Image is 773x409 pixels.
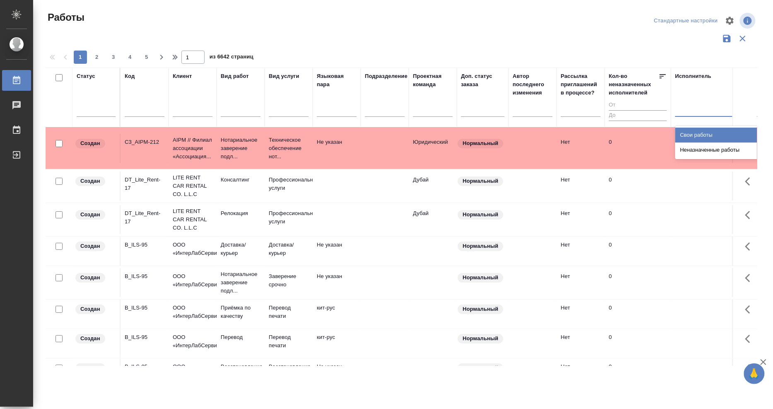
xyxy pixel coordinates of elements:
p: Перевод [221,333,261,341]
button: 3 [107,51,120,64]
td: Нет [557,329,605,358]
p: Нормальный [463,139,498,148]
p: Нормальный [463,211,498,219]
p: Восстановление сложного мак... [221,363,261,379]
div: B_ILS-95 [125,363,164,371]
p: AIPM // Филиал ассоциации «Ассоциация... [173,136,213,161]
span: Работы [46,11,85,24]
p: Нормальный [463,364,498,372]
span: 3 [107,53,120,61]
td: 0 [605,358,671,387]
td: Не указан [313,268,361,297]
td: Нет [557,268,605,297]
p: Перевод печати [269,304,309,320]
td: Нет [557,134,605,163]
p: LITE RENT CAR RENTAL CO. L.L.C [173,207,213,232]
p: ООО «ИнтерЛабСервис» [173,304,213,320]
div: Подразделение [365,72,408,80]
p: Нормальный [463,177,498,185]
div: Кол-во неназначенных исполнителей [609,72,659,97]
div: Заказ еще не согласован с клиентом, искать исполнителей рано [75,333,116,344]
p: Профессиональные услуги [269,209,309,226]
td: Нет [557,172,605,201]
td: Дубай [409,172,457,201]
div: Автор последнего изменения [513,72,553,97]
div: Заказ еще не согласован с клиентом, искать исполнителей рано [75,304,116,315]
button: Здесь прячутся важные кнопки [740,268,760,288]
button: 🙏 [744,363,765,384]
p: Создан [80,364,100,372]
p: Нормальный [463,273,498,282]
div: Рассылка приглашений в процессе? [561,72,601,97]
p: Создан [80,273,100,282]
div: B_ILS-95 [125,304,164,312]
td: 0 [605,300,671,329]
p: Создан [80,334,100,343]
p: Доставка/курьер [269,241,309,257]
div: Статус [77,72,95,80]
button: Здесь прячутся важные кнопки [740,300,760,319]
div: Заказ еще не согласован с клиентом, искать исполнителей рано [75,209,116,220]
div: Заказ еще не согласован с клиентом, искать исполнителей рано [75,176,116,187]
p: ООО «ИнтерЛабСервис» [173,272,213,289]
td: 0 [605,268,671,297]
div: C3_AIPM-212 [125,138,164,146]
div: Заказ еще не согласован с клиентом, искать исполнителей рано [75,272,116,283]
td: Нет [557,205,605,234]
div: Вид услуги [269,72,300,80]
p: Нотариальное заверение подл... [221,270,261,295]
div: Доп. статус заказа [461,72,505,89]
td: Не указан [313,134,361,163]
p: Перевод печати [269,333,309,350]
span: 4 [123,53,137,61]
div: B_ILS-95 [125,272,164,281]
p: Создан [80,177,100,185]
p: Создан [80,139,100,148]
div: Заказ еще не согласован с клиентом, искать исполнителей рано [75,363,116,374]
p: Нормальный [463,305,498,313]
div: B_ILS-95 [125,241,164,249]
div: Заказ еще не согласован с клиентом, искать исполнителей рано [75,138,116,149]
span: 5 [140,53,153,61]
button: Здесь прячутся важные кнопки [740,237,760,257]
p: Доставка/курьер [221,241,261,257]
td: 0 [605,329,671,358]
button: Здесь прячутся важные кнопки [740,205,760,225]
span: 🙏 [747,365,761,382]
td: 0 [605,205,671,234]
span: Настроить таблицу [720,11,740,31]
button: Сбросить фильтры [735,31,751,46]
button: Здесь прячутся важные кнопки [740,172,760,191]
td: Нет [557,237,605,266]
div: Вид работ [221,72,249,80]
td: Не указан [313,237,361,266]
input: От [609,100,667,111]
td: 0 [605,134,671,163]
p: ООО «ИнтерЛабСервис» [173,241,213,257]
td: кит-рус [313,300,361,329]
div: DT_Lite_Rent-17 [125,176,164,192]
div: Код [125,72,135,80]
p: Создан [80,242,100,250]
p: Нотариальное заверение подл... [221,136,261,161]
p: Приёмка по качеству [221,304,261,320]
div: Заказ еще не согласован с клиентом, искать исполнителей рано [75,241,116,252]
p: ООО «ИнтерЛабСервис» [173,333,213,350]
td: кит-рус [313,329,361,358]
div: Языковая пара [317,72,357,89]
div: DT_Lite_Rent-17 [125,209,164,226]
p: ООО «ИнтерЛабСервис» [173,363,213,379]
button: 2 [90,51,104,64]
button: Сохранить фильтры [719,31,735,46]
td: Юридический [409,134,457,163]
td: Не указан [313,358,361,387]
span: Посмотреть информацию [740,13,757,29]
p: Техническое обеспечение нот... [269,136,309,161]
div: Клиент [173,72,192,80]
p: Заверение срочно [269,272,309,289]
td: Нет [557,358,605,387]
span: из 6642 страниц [210,52,254,64]
td: Дубай [409,205,457,234]
p: Нормальный [463,242,498,250]
button: 5 [140,51,153,64]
